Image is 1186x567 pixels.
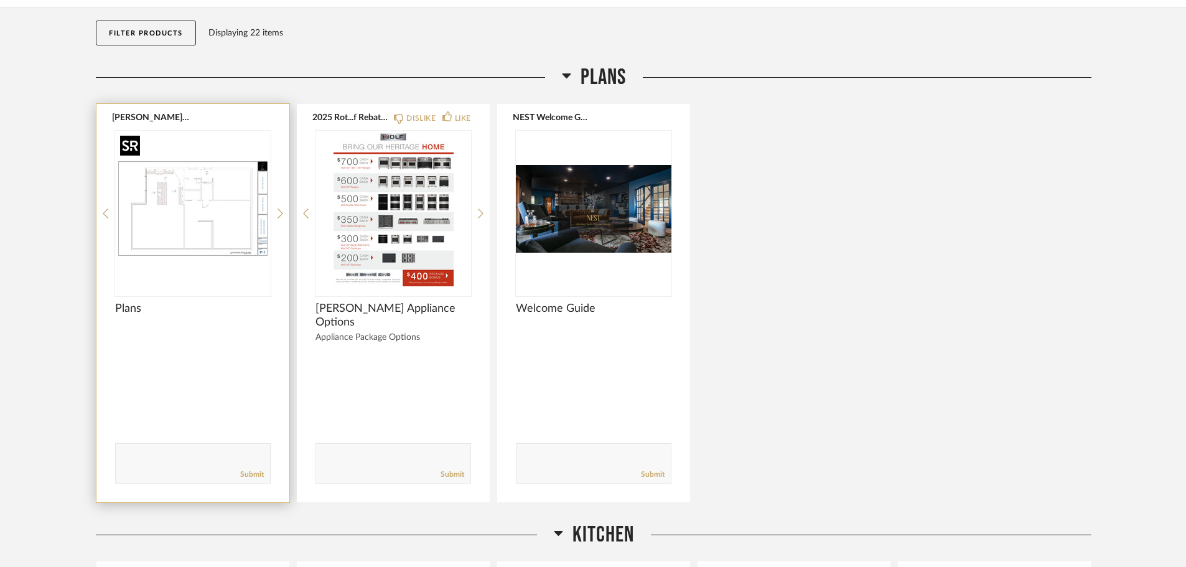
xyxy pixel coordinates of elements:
div: 0 [516,131,671,286]
span: Plans [115,302,271,316]
button: NEST Welcome Guide.pdf [513,112,591,122]
div: DISLIKE [406,112,436,124]
div: LIKE [455,112,471,124]
a: Submit [641,469,665,480]
div: 0 [115,131,271,286]
img: undefined [115,131,271,286]
a: Submit [441,469,464,480]
button: Filter Products [96,21,196,45]
div: Displaying 22 items [208,26,1086,40]
a: Submit [240,469,264,480]
span: [PERSON_NAME] Appliance Options [315,302,471,329]
button: [PERSON_NAME] [DATE].pdf [112,112,190,122]
div: Appliance Package Options [315,332,471,343]
span: Kitchen [572,522,634,548]
img: undefined [516,131,671,286]
div: 0 [315,131,471,286]
img: undefined [315,131,471,286]
span: Plans [581,64,626,91]
button: 2025 Rot...f Rebate.pdf [312,112,390,122]
span: Welcome Guide [516,302,671,316]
